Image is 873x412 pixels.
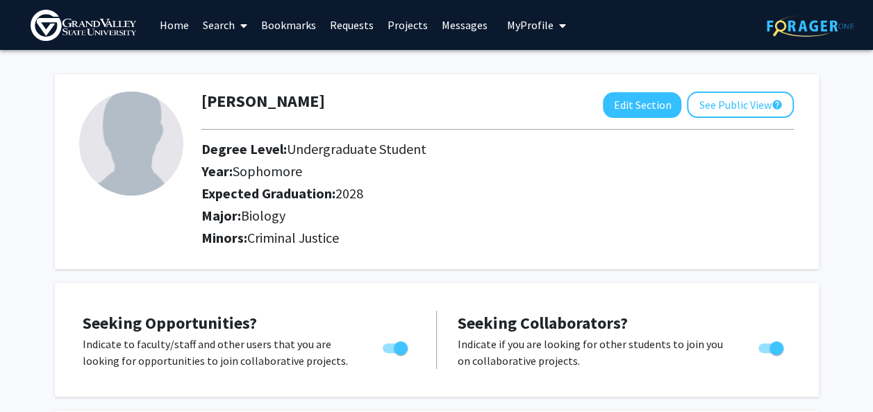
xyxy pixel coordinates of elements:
iframe: Chat [10,350,59,402]
a: Home [153,1,196,49]
div: Toggle [753,336,791,357]
a: Requests [323,1,381,49]
h2: Year: [201,163,731,180]
button: See Public View [687,92,794,118]
h1: [PERSON_NAME] [201,92,325,112]
p: Indicate to faculty/staff and other users that you are looking for opportunities to join collabor... [83,336,356,369]
img: Profile Picture [79,92,183,196]
span: Seeking Opportunities? [83,312,257,334]
span: My Profile [507,18,554,32]
h2: Minors: [201,230,794,246]
span: Seeking Collaborators? [458,312,628,334]
img: Grand Valley State University Logo [31,10,136,41]
a: Search [196,1,254,49]
mat-icon: help [771,96,782,113]
span: Criminal Justice [247,229,339,246]
h2: Expected Graduation: [201,185,731,202]
h2: Degree Level: [201,141,731,157]
span: Sophomore [233,162,302,180]
button: Edit Section [603,92,681,118]
a: Messages [435,1,494,49]
img: ForagerOne Logo [767,15,854,37]
h2: Major: [201,207,794,224]
span: 2028 [335,184,363,202]
div: Toggle [377,336,415,357]
span: Undergraduate Student [287,140,426,157]
p: Indicate if you are looking for other students to join you on collaborative projects. [458,336,732,369]
a: Projects [381,1,435,49]
span: Biology [241,207,285,224]
a: Bookmarks [254,1,323,49]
